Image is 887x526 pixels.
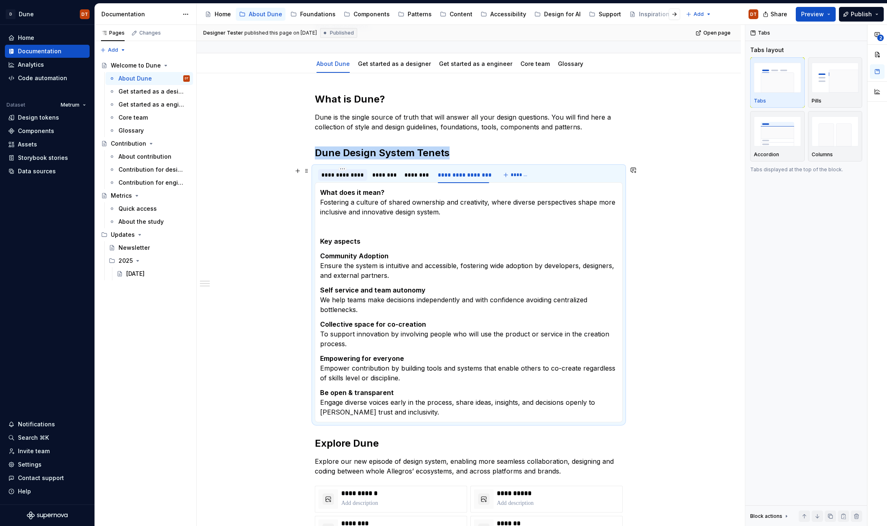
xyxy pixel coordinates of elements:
[5,431,90,444] button: Search ⌘K
[119,179,186,187] div: Contribution for engineers
[796,7,836,22] button: Preview
[18,113,59,122] div: Design tokens
[5,471,90,485] button: Contact support
[750,11,757,17] div: DT
[111,192,132,200] div: Metrics
[703,30,731,36] span: Open page
[320,237,360,245] strong: Key aspects
[18,447,50,455] div: Invite team
[5,458,90,471] a: Settings
[330,30,354,36] span: Published
[105,72,193,85] a: About DuneDT
[119,244,150,252] div: Newsletter
[477,8,529,21] a: Accessibility
[18,434,49,442] div: Search ⌘K
[18,461,42,469] div: Settings
[683,9,714,20] button: Add
[139,30,161,36] div: Changes
[203,30,243,36] span: Designer Tester
[18,61,44,69] div: Analytics
[19,10,34,18] div: Dune
[185,74,189,83] div: DT
[555,55,586,72] div: Glossary
[754,116,801,146] img: placeholder
[812,63,859,92] img: placeholder
[315,146,623,159] h2: Dune Design System Tenets
[111,61,161,70] div: Welcome to Dune
[5,124,90,138] a: Components
[694,11,704,17] span: Add
[202,6,682,22] div: Page tree
[119,205,157,213] div: Quick access
[105,163,193,176] a: Contribution for designers
[18,420,55,428] div: Notifications
[320,285,617,314] p: We help teams make decisions independently and with confidence avoiding centralized bottlenecks.
[98,189,193,202] a: Metrics
[320,319,617,349] p: To support innovation by involving people who will use the product or service in the creation pro...
[320,188,617,417] section-item: Open collaboration
[105,254,193,267] div: 2025
[105,150,193,163] a: About contribution
[315,437,623,450] h2: Explore Dune
[105,202,193,215] a: Quick access
[750,46,784,54] div: Tabs layout
[320,188,384,196] strong: What does it mean?
[111,231,135,239] div: Updates
[750,511,790,522] div: Block actions
[5,151,90,164] a: Storybook stories
[759,7,793,22] button: Share
[27,511,68,519] svg: Supernova Logo
[520,60,550,67] a: Core team
[6,9,15,19] div: D
[5,165,90,178] a: Data sources
[771,10,787,18] span: Share
[754,98,766,104] p: Tabs
[408,10,432,18] div: Patterns
[98,59,193,72] a: Welcome to Dune
[750,166,862,173] p: Tabs displayed at the top of the block.
[98,59,193,280] div: Page tree
[315,456,623,476] p: Explore our new episode of design system, enabling more seamless collaboration, designing and cod...
[801,10,824,18] span: Preview
[119,113,148,122] div: Core team
[5,445,90,458] a: Invite team
[105,124,193,137] a: Glossary
[639,10,670,18] div: Inspiration
[111,140,146,148] div: Contribution
[5,138,90,151] a: Assets
[320,286,426,294] strong: Self service and team autonomy
[287,8,339,21] a: Foundations
[215,10,231,18] div: Home
[18,47,61,55] div: Documentation
[7,102,25,108] div: Dataset
[320,251,617,280] p: Ensure the system is intuitive and accessible, fostering wide adoption by developers, designers, ...
[315,93,623,106] h2: What is Dune?
[244,30,317,36] div: published this page on [DATE]
[750,513,782,519] div: Block actions
[98,137,193,150] a: Contribution
[812,98,821,104] p: Pills
[18,154,68,162] div: Storybook stories
[558,60,583,67] a: Glossary
[808,57,863,108] button: placeholderPills
[105,215,193,228] a: About the study
[315,112,623,132] p: Dune is the single source of truth that will answer all your design questions. You will find here...
[313,55,353,72] div: About Dune
[126,270,145,278] div: [DATE]
[439,60,512,67] a: Get started as a engineer
[105,111,193,124] a: Core team
[18,140,37,148] div: Assets
[5,111,90,124] a: Design tokens
[395,8,435,21] a: Patterns
[98,44,128,56] button: Add
[754,151,779,158] p: Accordion
[113,267,193,280] a: [DATE]
[249,10,282,18] div: About Dune
[450,10,472,18] div: Content
[18,167,56,175] div: Data sources
[877,35,884,41] span: 2
[5,31,90,44] a: Home
[531,8,584,21] a: Design for AI
[119,74,152,83] div: About Dune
